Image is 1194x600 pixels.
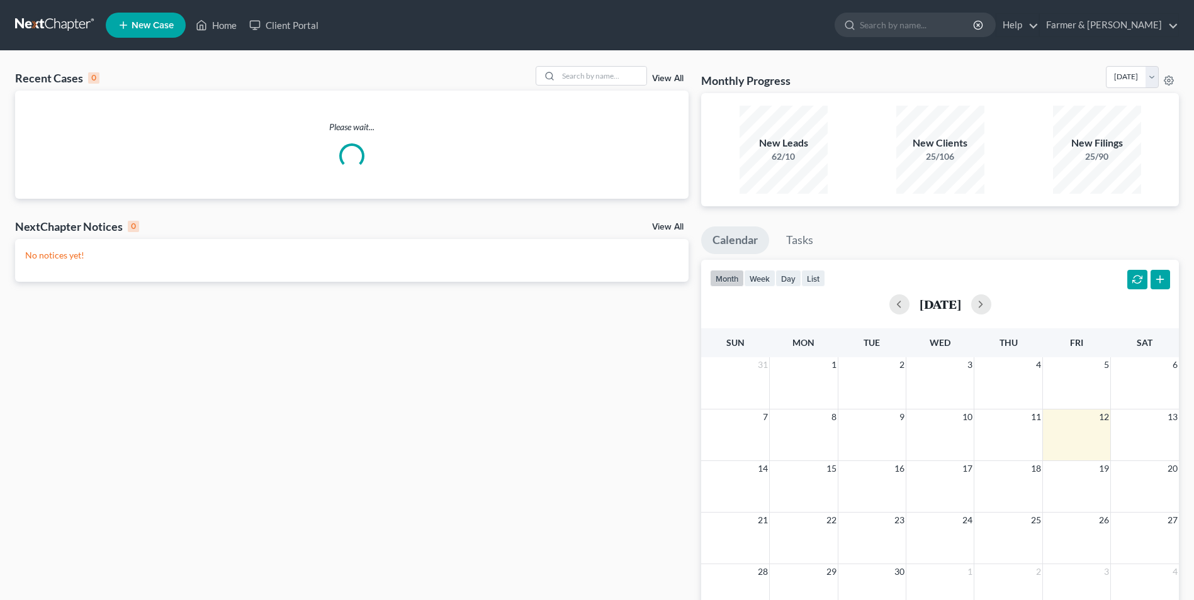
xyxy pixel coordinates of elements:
[996,14,1039,36] a: Help
[1035,357,1042,372] span: 4
[726,337,745,348] span: Sun
[801,270,825,287] button: list
[25,249,679,262] p: No notices yet!
[792,337,814,348] span: Mon
[830,357,838,372] span: 1
[896,150,984,163] div: 25/106
[1166,513,1179,528] span: 27
[1137,337,1152,348] span: Sat
[128,221,139,232] div: 0
[1103,564,1110,579] span: 3
[132,21,174,30] span: New Case
[740,150,828,163] div: 62/10
[740,136,828,150] div: New Leads
[652,223,684,231] a: View All
[757,564,769,579] span: 28
[88,72,99,84] div: 0
[930,337,950,348] span: Wed
[961,461,974,476] span: 17
[893,564,906,579] span: 30
[762,409,769,425] span: 7
[1166,409,1179,425] span: 13
[1098,461,1110,476] span: 19
[757,513,769,528] span: 21
[15,70,99,86] div: Recent Cases
[1053,136,1141,150] div: New Filings
[757,461,769,476] span: 14
[701,73,791,88] h3: Monthly Progress
[966,564,974,579] span: 1
[898,409,906,425] span: 9
[1098,409,1110,425] span: 12
[1166,461,1179,476] span: 20
[1030,513,1042,528] span: 25
[15,121,689,133] p: Please wait...
[920,297,961,311] h2: [DATE]
[701,226,769,254] a: Calendar
[1171,357,1179,372] span: 6
[860,13,975,36] input: Search by name...
[1030,461,1042,476] span: 18
[1035,564,1042,579] span: 2
[1098,513,1110,528] span: 26
[775,270,801,287] button: day
[1030,409,1042,425] span: 11
[652,74,684,83] a: View All
[825,513,838,528] span: 22
[1070,337,1083,348] span: Fri
[744,270,775,287] button: week
[893,513,906,528] span: 23
[825,564,838,579] span: 29
[1000,337,1018,348] span: Thu
[898,357,906,372] span: 2
[710,270,744,287] button: month
[189,14,243,36] a: Home
[1053,150,1141,163] div: 25/90
[775,226,825,254] a: Tasks
[1040,14,1178,36] a: Farmer & [PERSON_NAME]
[961,409,974,425] span: 10
[830,409,838,425] span: 8
[15,219,139,234] div: NextChapter Notices
[961,513,974,528] span: 24
[757,357,769,372] span: 31
[893,461,906,476] span: 16
[825,461,838,476] span: 15
[558,67,646,85] input: Search by name...
[896,136,984,150] div: New Clients
[1103,357,1110,372] span: 5
[1171,564,1179,579] span: 4
[966,357,974,372] span: 3
[864,337,880,348] span: Tue
[243,14,325,36] a: Client Portal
